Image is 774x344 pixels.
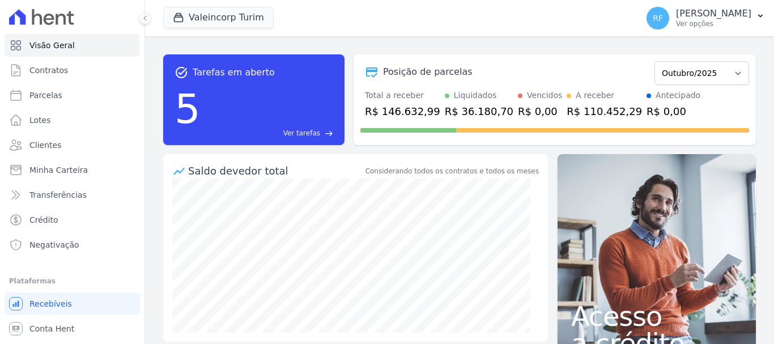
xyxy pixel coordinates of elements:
[365,104,440,119] div: R$ 146.632,99
[365,90,440,101] div: Total a receber
[29,164,88,176] span: Minha Carteira
[445,104,513,119] div: R$ 36.180,70
[5,84,140,107] a: Parcelas
[283,128,320,138] span: Ver tarefas
[527,90,562,101] div: Vencidos
[29,65,68,76] span: Contratos
[5,292,140,315] a: Recebíveis
[656,90,700,101] div: Antecipado
[175,66,188,79] span: task_alt
[5,109,140,131] a: Lotes
[5,134,140,156] a: Clientes
[9,274,135,288] div: Plataformas
[29,214,58,226] span: Crédito
[637,2,774,34] button: RF [PERSON_NAME] Ver opções
[676,19,751,28] p: Ver opções
[29,189,87,201] span: Transferências
[5,159,140,181] a: Minha Carteira
[193,66,275,79] span: Tarefas em aberto
[5,59,140,82] a: Contratos
[576,90,614,101] div: A receber
[205,128,333,138] a: Ver tarefas east
[383,65,473,79] div: Posição de parcelas
[325,129,333,138] span: east
[175,79,201,138] div: 5
[365,166,539,176] div: Considerando todos os contratos e todos os meses
[163,7,274,28] button: Valeincorp Turim
[29,298,72,309] span: Recebíveis
[188,163,363,179] div: Saldo devedor total
[29,114,51,126] span: Lotes
[676,8,751,19] p: [PERSON_NAME]
[5,233,140,256] a: Negativação
[5,209,140,231] a: Crédito
[454,90,497,101] div: Liquidados
[29,139,61,151] span: Clientes
[567,104,642,119] div: R$ 110.452,29
[29,239,79,250] span: Negativação
[5,34,140,57] a: Visão Geral
[518,104,562,119] div: R$ 0,00
[571,303,742,330] span: Acesso
[29,323,74,334] span: Conta Hent
[653,14,663,22] span: RF
[5,317,140,340] a: Conta Hent
[647,104,700,119] div: R$ 0,00
[29,90,62,101] span: Parcelas
[29,40,75,51] span: Visão Geral
[5,184,140,206] a: Transferências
